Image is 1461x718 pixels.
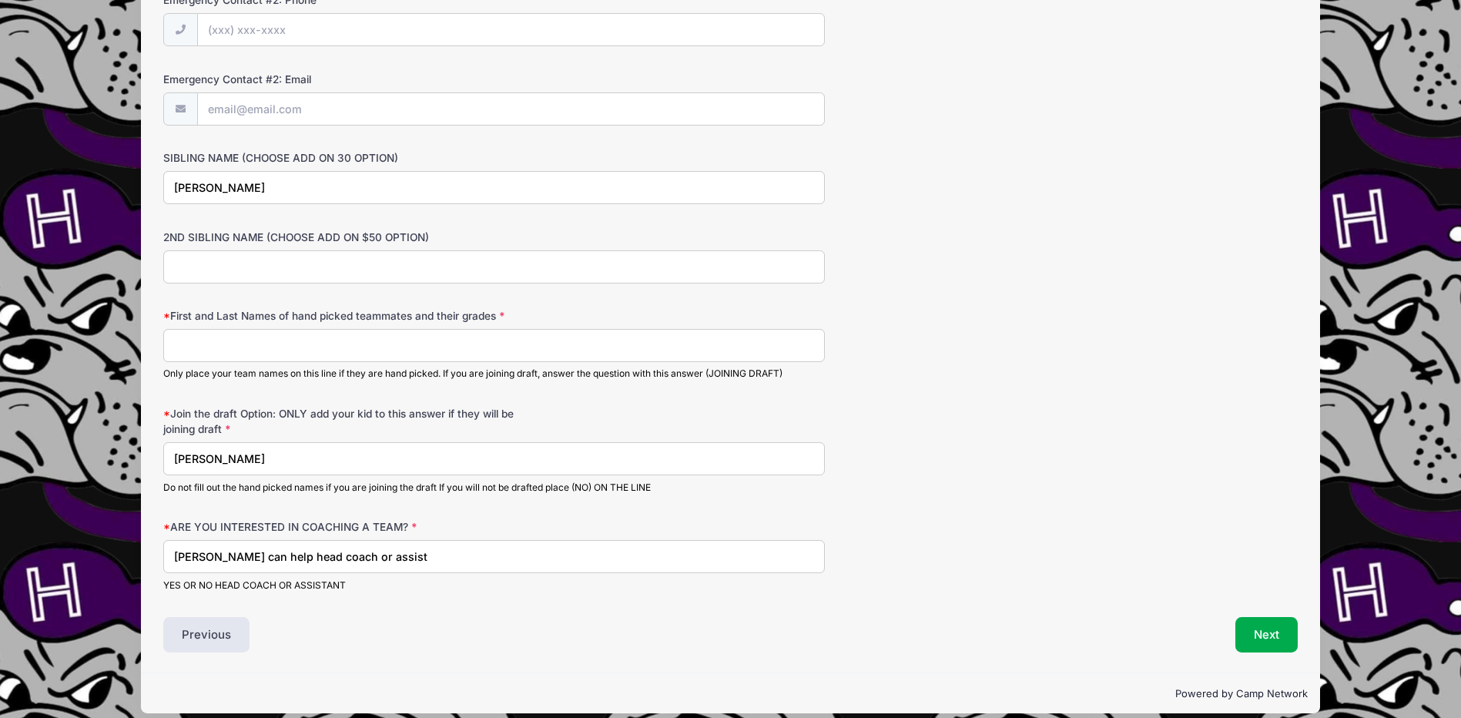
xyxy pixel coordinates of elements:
input: email@email.com [197,92,826,126]
label: First and Last Names of hand picked teammates and their grades [163,308,541,324]
div: YES OR NO HEAD COACH OR ASSISTANT [163,579,825,592]
button: Previous [163,617,250,653]
p: Powered by Camp Network [153,686,1307,702]
input: (xxx) xxx-xxxx [197,13,826,46]
label: ARE YOU INTERESTED IN COACHING A TEAM? [163,519,541,535]
label: Emergency Contact #2: Email [163,72,541,87]
label: 2ND SIBLING NAME (CHOOSE ADD ON $50 OPTION) [163,230,541,245]
button: Next [1235,617,1298,653]
div: Only place your team names on this line if they are hand picked. If you are joining draft, answer... [163,367,825,381]
div: Do not fill out the hand picked names if you are joining the draft If you will not be drafted pla... [163,481,825,495]
label: SIBLING NAME (CHOOSE ADD ON 30 OPTION) [163,150,541,166]
label: Join the draft Option: ONLY add your kid to this answer if they will be joining draft [163,406,541,438]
